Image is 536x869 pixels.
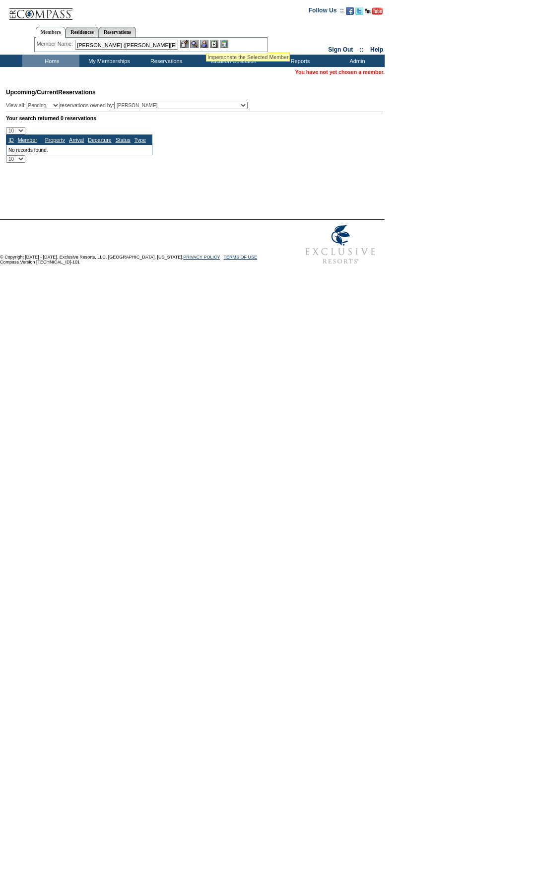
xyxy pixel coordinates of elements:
img: Impersonate [200,40,208,48]
td: Follow Us :: [309,6,344,18]
div: Member Name: [37,40,75,48]
img: View [190,40,199,48]
a: Property [45,137,65,143]
img: b_calculator.gif [220,40,228,48]
a: Subscribe to our YouTube Channel [365,10,383,16]
td: Home [22,55,79,67]
td: No records found. [6,145,152,155]
div: View all: reservations owned by: [6,102,252,109]
a: Help [370,46,383,53]
span: Reservations [6,89,96,96]
td: Reports [270,55,328,67]
a: Follow us on Twitter [355,10,363,16]
span: Upcoming/Current [6,89,58,96]
div: Your search returned 0 reservations [6,115,383,121]
a: ID [8,137,14,143]
img: Follow us on Twitter [355,7,363,15]
a: Become our fan on Facebook [346,10,354,16]
img: Exclusive Resorts [296,220,385,269]
img: Subscribe to our YouTube Channel [365,7,383,15]
a: TERMS OF USE [224,255,258,260]
img: Become our fan on Facebook [346,7,354,15]
a: Arrival [69,137,84,143]
td: My Memberships [79,55,136,67]
td: Reservations [136,55,194,67]
td: Vacation Collection [194,55,270,67]
a: Status [116,137,131,143]
img: b_edit.gif [180,40,189,48]
a: Sign Out [328,46,353,53]
span: :: [360,46,364,53]
a: Member [18,137,37,143]
a: Residences [66,27,99,37]
a: Members [36,27,66,38]
td: Admin [328,55,385,67]
a: PRIVACY POLICY [183,255,220,260]
div: Impersonate the Selected Member [207,54,288,60]
img: Reservations [210,40,218,48]
a: Type [134,137,146,143]
a: Departure [88,137,111,143]
a: Reservations [99,27,136,37]
span: You have not yet chosen a member. [295,69,385,75]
